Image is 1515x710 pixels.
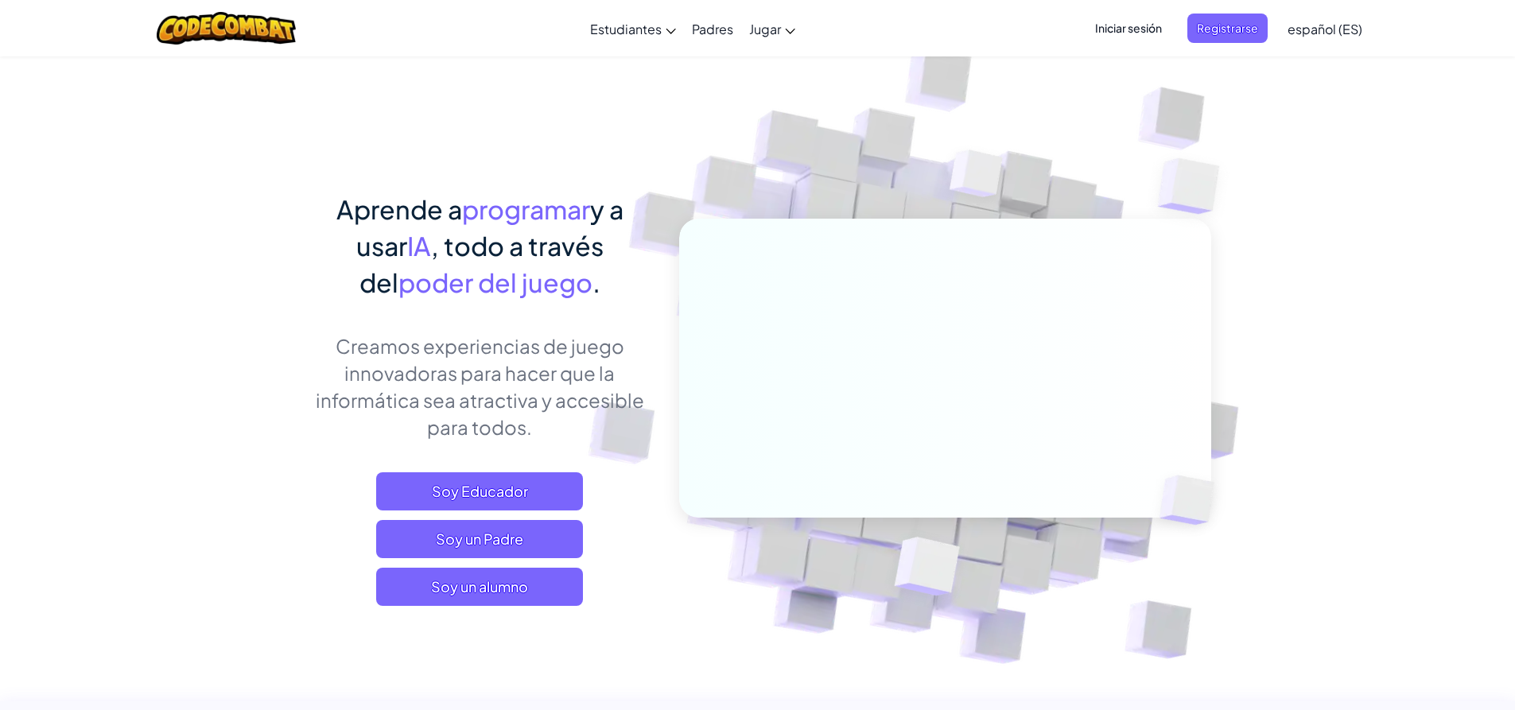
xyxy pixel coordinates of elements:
[407,230,431,262] span: IA
[684,7,741,50] a: Padres
[592,266,600,298] span: .
[376,472,583,510] a: Soy Educador
[336,193,462,225] span: Aprende a
[1280,7,1370,50] a: español (ES)
[359,230,604,298] span: , todo a través del
[855,503,997,635] img: Overlap cubes
[1132,442,1252,558] img: Overlap cubes
[462,193,590,225] span: programar
[919,118,1034,237] img: Overlap cubes
[582,7,684,50] a: Estudiantes
[741,7,803,50] a: Jugar
[749,21,781,37] span: Jugar
[305,332,655,440] p: Creamos experiencias de juego innovadoras para hacer que la informática sea atractiva y accesible...
[590,21,662,37] span: Estudiantes
[1187,14,1268,43] button: Registrarse
[1086,14,1171,43] button: Iniciar sesión
[376,568,583,606] button: Soy un alumno
[157,12,296,45] img: CodeCombat logo
[398,266,592,298] span: poder del juego
[376,520,583,558] a: Soy un Padre
[1288,21,1362,37] span: español (ES)
[1126,119,1264,254] img: Overlap cubes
